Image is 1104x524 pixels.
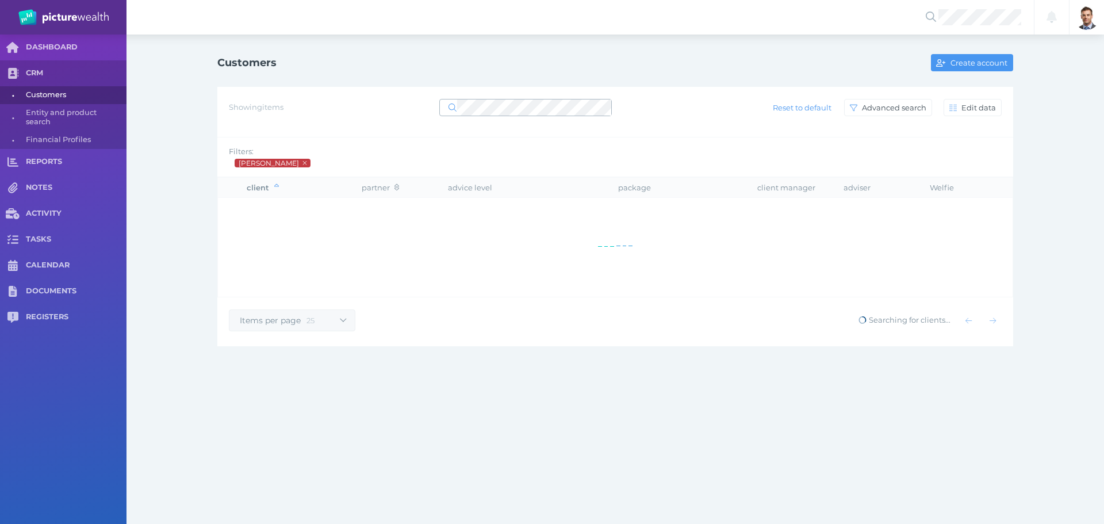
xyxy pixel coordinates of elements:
span: REPORTS [26,157,126,167]
span: Create account [948,58,1013,67]
h1: Customers [217,56,277,69]
img: Brad Bond [1074,5,1099,30]
th: package [609,178,748,197]
span: REGISTERS [26,312,126,322]
button: Edit data [944,99,1002,116]
button: Advanced search [844,99,932,116]
th: client manager [749,178,835,197]
span: Showing items [229,102,283,112]
span: Entity and product search [26,104,122,131]
button: Show next page [984,312,1002,329]
span: DOCUMENTS [26,286,126,296]
span: Customers [26,86,122,104]
button: Show previous page [960,312,977,329]
span: Reset to default [768,103,837,112]
th: adviser [835,178,921,197]
span: TASKS [26,235,126,244]
span: ACTIVITY [26,209,126,219]
span: DASHBOARD [26,43,126,52]
button: Create account [931,54,1013,71]
span: partner [362,183,399,192]
img: PW [18,9,109,25]
span: NOTES [26,183,126,193]
th: advice level [439,178,610,197]
span: Filters: [229,147,254,156]
span: Brad Bond [238,159,300,167]
span: Edit data [959,103,1001,112]
span: CRM [26,68,126,78]
span: client [247,183,279,192]
span: CALENDAR [26,261,126,270]
button: Reset to default [768,99,837,116]
th: Welfie [921,178,967,197]
span: Advanced search [860,103,931,112]
span: Searching for clients... [858,315,950,324]
span: Financial Profiles [26,131,122,149]
span: Items per page [229,315,306,326]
